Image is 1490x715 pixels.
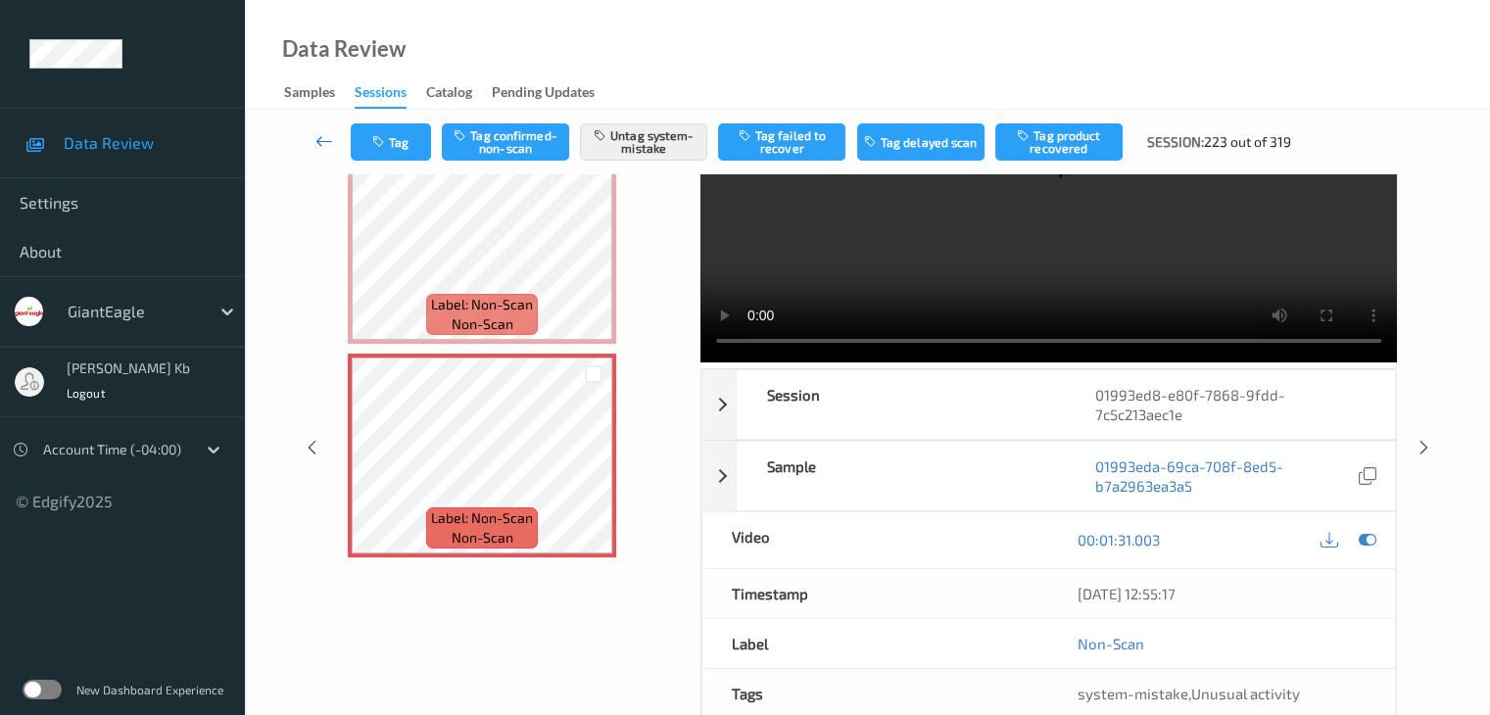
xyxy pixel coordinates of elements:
[718,123,845,161] button: Tag failed to recover
[452,528,513,548] span: non-scan
[284,79,355,107] a: Samples
[580,123,707,161] button: Untag system-mistake
[355,79,426,109] a: Sessions
[1078,685,1300,702] span: ,
[1078,685,1188,702] span: system-mistake
[492,82,595,107] div: Pending Updates
[701,441,1396,511] div: Sample01993eda-69ca-708f-8ed5-b7a2963ea3a5
[1147,132,1204,152] span: Session:
[737,370,1066,439] div: Session
[426,79,492,107] a: Catalog
[492,79,614,107] a: Pending Updates
[1078,584,1366,603] div: [DATE] 12:55:17
[1191,685,1300,702] span: Unusual activity
[1095,456,1354,496] a: 01993eda-69ca-708f-8ed5-b7a2963ea3a5
[355,82,407,109] div: Sessions
[282,39,406,59] div: Data Review
[702,512,1049,568] div: Video
[701,369,1396,440] div: Session01993ed8-e80f-7868-9fdd-7c5c213aec1e
[857,123,985,161] button: Tag delayed scan
[1066,370,1395,439] div: 01993ed8-e80f-7868-9fdd-7c5c213aec1e
[431,508,533,528] span: Label: Non-Scan
[426,82,472,107] div: Catalog
[1078,530,1160,549] a: 00:01:31.003
[442,123,569,161] button: Tag confirmed-non-scan
[351,123,431,161] button: Tag
[431,295,533,314] span: Label: Non-Scan
[702,619,1049,668] div: Label
[284,82,335,107] div: Samples
[995,123,1123,161] button: Tag product recovered
[737,442,1066,510] div: Sample
[702,569,1049,618] div: Timestamp
[1204,132,1291,152] span: 223 out of 319
[1078,634,1144,653] a: Non-Scan
[452,314,513,334] span: non-scan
